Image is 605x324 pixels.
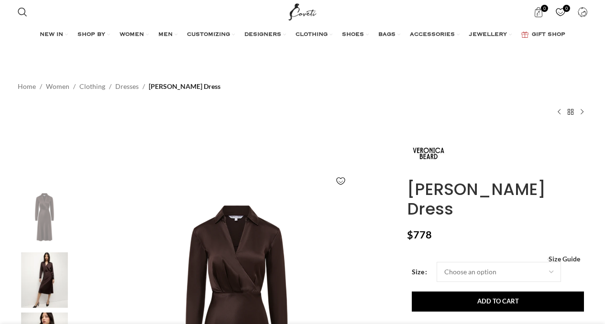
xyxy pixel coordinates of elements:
[120,31,144,39] span: WOMEN
[15,252,74,308] img: Veronica Beard
[18,81,220,92] nav: Breadcrumb
[378,31,396,39] span: BAGS
[551,2,571,22] a: 0
[553,106,565,118] a: Previous product
[407,228,413,241] span: $
[46,81,69,92] a: Women
[244,31,281,39] span: DESIGNERS
[120,25,149,44] a: WOMEN
[342,25,369,44] a: SHOES
[407,228,432,241] bdi: 778
[149,81,220,92] span: [PERSON_NAME] Dress
[412,267,427,277] label: Size
[521,25,565,44] a: GIFT SHOP
[77,31,105,39] span: SHOP BY
[286,7,319,15] a: Site logo
[469,25,512,44] a: JEWELLERY
[529,2,549,22] a: 0
[412,292,584,312] button: Add to cart
[40,25,68,44] a: NEW IN
[244,25,286,44] a: DESIGNERS
[576,106,588,118] a: Next product
[541,5,548,12] span: 0
[13,2,32,22] a: Search
[410,25,460,44] a: ACCESSORIES
[296,31,328,39] span: CLOTHING
[77,25,110,44] a: SHOP BY
[521,32,528,38] img: GiftBag
[187,25,235,44] a: CUSTOMIZING
[296,25,332,44] a: CLOTHING
[115,81,139,92] a: Dresses
[342,31,364,39] span: SHOES
[410,31,455,39] span: ACCESSORIES
[532,31,565,39] span: GIFT SHOP
[563,5,570,12] span: 0
[79,81,105,92] a: Clothing
[407,180,587,219] h1: [PERSON_NAME] Dress
[187,31,230,39] span: CUSTOMIZING
[551,2,571,22] div: My Wishlist
[13,25,593,44] div: Main navigation
[18,81,36,92] a: Home
[40,31,63,39] span: NEW IN
[158,25,177,44] a: MEN
[469,31,507,39] span: JEWELLERY
[378,25,400,44] a: BAGS
[15,192,74,248] img: Veronica Beard Dresses
[158,31,173,39] span: MEN
[407,132,450,175] img: Veronica Beard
